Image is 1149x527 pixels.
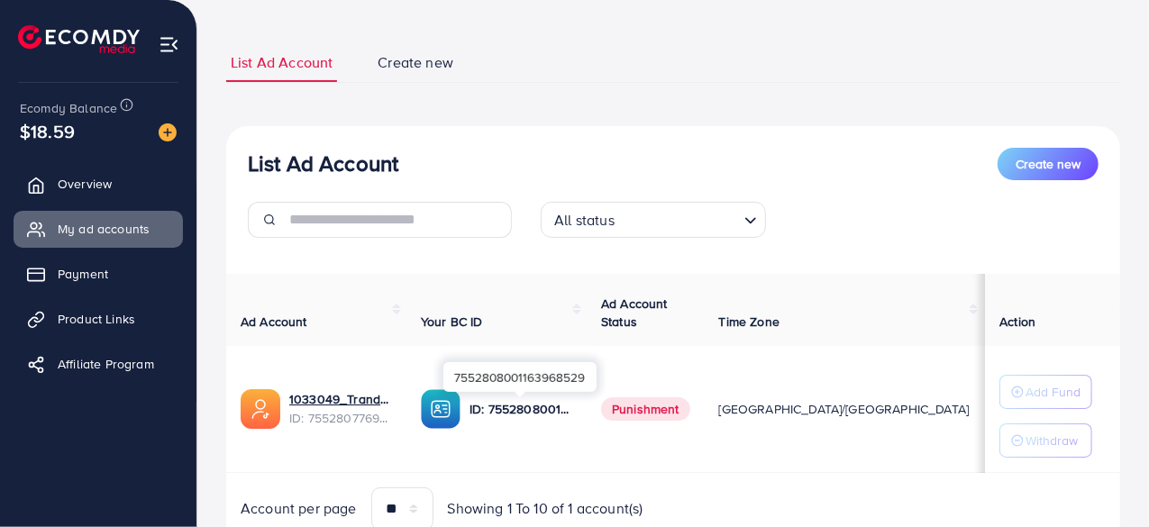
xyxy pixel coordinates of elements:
span: Ecomdy Balance [20,99,117,117]
span: $18.59 [20,118,75,144]
span: Create new [378,52,453,73]
span: ID: 7552807769917669384 [289,409,392,427]
span: My ad accounts [58,220,150,238]
h3: List Ad Account [248,150,398,177]
button: Add Fund [999,375,1092,409]
span: Affiliate Program [58,355,154,373]
span: Account per page [241,498,357,519]
button: Withdraw [999,423,1092,458]
span: Create new [1016,155,1081,173]
img: image [159,123,177,141]
span: Overview [58,175,112,193]
span: Ad Account Status [601,295,668,331]
span: List Ad Account [231,52,333,73]
span: [GEOGRAPHIC_DATA]/[GEOGRAPHIC_DATA] [719,400,970,418]
span: Showing 1 To 10 of 1 account(s) [448,498,643,519]
div: 7552808001163968529 [443,362,597,392]
button: Create new [998,148,1099,180]
a: Affiliate Program [14,346,183,382]
img: ic-ads-acc.e4c84228.svg [241,389,280,429]
a: My ad accounts [14,211,183,247]
div: <span class='underline'>1033049_Trand Era_1758525235875</span></br>7552807769917669384 [289,390,392,427]
span: Action [999,313,1035,331]
div: Search for option [541,202,766,238]
span: Payment [58,265,108,283]
span: Product Links [58,310,135,328]
img: ic-ba-acc.ded83a64.svg [421,389,461,429]
span: Time Zone [719,313,780,331]
span: Punishment [601,397,690,421]
p: ID: 7552808001163968529 [470,398,572,420]
p: Add Fund [1026,381,1081,403]
iframe: Chat [1072,446,1135,513]
a: Overview [14,166,183,202]
span: Ad Account [241,313,307,331]
a: Payment [14,256,183,292]
p: Withdraw [1026,430,1078,451]
span: All status [551,207,618,233]
img: logo [18,25,140,53]
a: Product Links [14,301,183,337]
span: Your BC ID [421,313,483,331]
a: 1033049_Trand Era_1758525235875 [289,390,392,408]
img: menu [159,34,179,55]
input: Search for option [620,204,737,233]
